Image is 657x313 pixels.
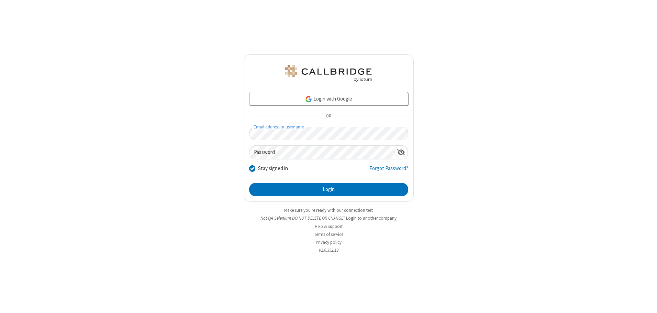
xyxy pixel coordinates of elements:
li: v2.6.352.13 [244,247,414,253]
img: google-icon.png [305,95,312,103]
a: Login with Google [249,92,408,106]
div: Show password [394,146,408,158]
input: Email address or username [249,127,408,140]
button: Login to another company [346,215,397,221]
a: Terms of service [314,231,343,237]
input: Password [249,146,394,159]
li: Not QA Selenium DO NOT DELETE OR CHANGE? [244,215,414,221]
a: Help & support [315,223,343,229]
a: Make sure you're ready with our connection test [284,207,373,213]
a: Privacy policy [316,239,342,245]
span: OR [323,112,334,121]
a: Forgot Password? [369,165,408,178]
iframe: Chat [640,295,652,308]
label: Stay signed in [258,165,288,173]
button: Login [249,183,408,197]
img: QA Selenium DO NOT DELETE OR CHANGE [284,65,373,82]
